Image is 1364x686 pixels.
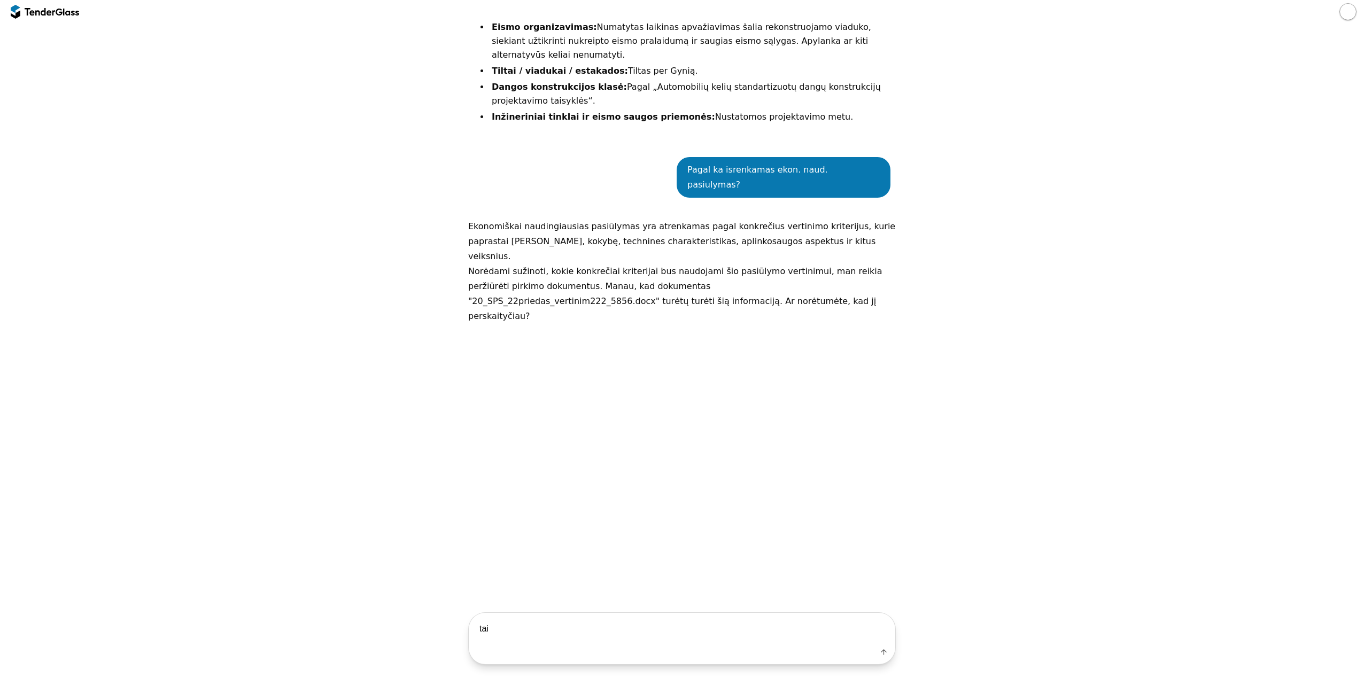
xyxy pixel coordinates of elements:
[490,110,896,124] li: Nustatomos projektavimo metu.
[468,219,896,264] p: Ekonomiškai naudingiausias pasiūlymas yra atrenkamas pagal konkrečius vertinimo kriterijus, kurie...
[490,20,896,62] li: Numatytas laikinas apvažiavimas šalia rekonstruojamo viaduko, siekiant užtikrinti nukreipto eismo...
[469,613,895,645] textarea: tai
[687,162,880,192] div: Pagal ka isrenkamas ekon. naud. pasiulymas?
[490,64,896,78] li: Tiltas per Gynią.
[490,80,896,108] li: Pagal „Automobilių kelių standartizuotų dangų konstrukcijų projektavimo taisyklės“.
[492,66,628,76] strong: Tiltai / viadukai / estakados:
[492,82,627,92] strong: Dangos konstrukcijos klasė:
[492,112,715,122] strong: Inžineriniai tinklai ir eismo saugos priemonės:
[492,22,597,32] strong: Eismo organizavimas:
[468,264,896,324] p: Norėdami sužinoti, kokie konkrečiai kriterijai bus naudojami šio pasiūlymo vertinimui, man reikia...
